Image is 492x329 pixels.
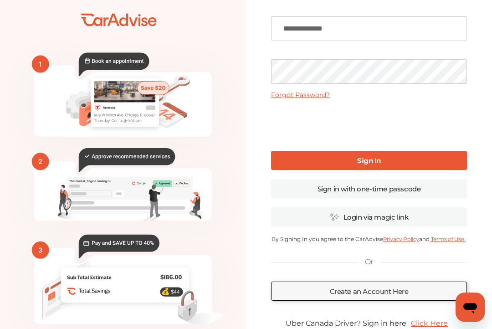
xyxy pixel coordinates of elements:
a: Create an Account Here [271,282,467,301]
a: Sign in with one-time passcode [271,179,467,198]
p: By Signing In you agree to the CarAdvise and . [271,236,467,242]
a: Terms of Use [430,236,465,242]
a: Forgot Password? [271,91,330,99]
a: Login via magic link [271,207,467,226]
span: Uber Canada Driver? Sign in here [286,319,406,328]
b: Sign In [357,156,381,165]
p: Or [365,257,373,267]
iframe: Button to launch messaging window [456,293,485,322]
a: Privacy Policy [383,236,419,242]
text: 💰 [161,288,170,296]
a: Sign In [271,151,467,170]
img: magic_icon.32c66aac.svg [330,213,339,221]
iframe: reCAPTCHA [300,106,438,142]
